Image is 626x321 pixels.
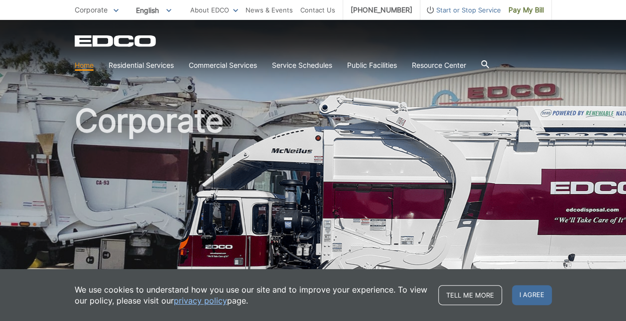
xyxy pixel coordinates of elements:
span: I agree [512,285,552,305]
a: Service Schedules [272,60,332,71]
a: privacy policy [174,295,227,306]
a: News & Events [246,4,293,15]
a: Home [75,60,94,71]
a: EDCD logo. Return to the homepage. [75,35,157,47]
a: About EDCO [190,4,238,15]
a: Tell me more [438,285,502,305]
p: We use cookies to understand how you use our site and to improve your experience. To view our pol... [75,284,428,306]
a: Public Facilities [347,60,397,71]
a: Residential Services [109,60,174,71]
span: Pay My Bill [508,4,544,15]
span: English [128,2,179,18]
span: Corporate [75,5,108,14]
a: Resource Center [412,60,466,71]
a: Commercial Services [189,60,257,71]
a: Contact Us [300,4,335,15]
